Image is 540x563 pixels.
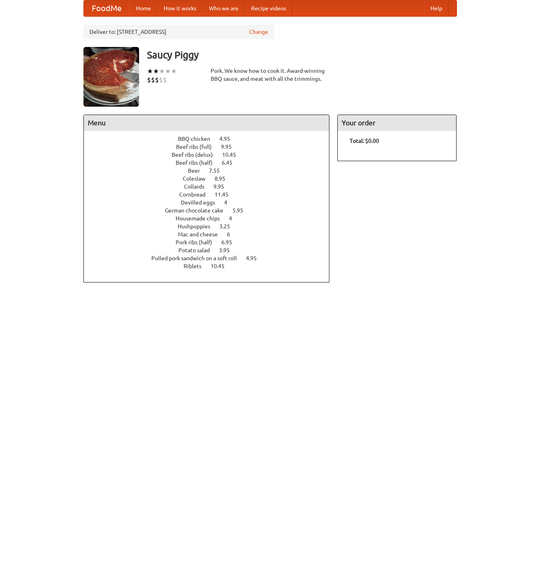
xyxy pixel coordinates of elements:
[338,115,456,131] h4: Your order
[176,144,220,150] span: Beef ribs (full)
[246,255,265,261] span: 4.95
[83,25,274,39] div: Deliver to: [STREET_ADDRESS]
[232,207,251,214] span: 5.95
[84,115,329,131] h4: Menu
[165,207,258,214] a: German chocolate cake 5.95
[84,0,130,16] a: FoodMe
[178,247,244,253] a: Potato salad 3.95
[213,183,232,190] span: 9.95
[181,199,242,206] a: Devilled eggs 4
[171,67,177,76] li: ★
[179,191,213,198] span: Cornbread
[183,175,213,182] span: Coleslaw
[176,160,221,166] span: Beef ribs (half)
[219,136,238,142] span: 4.95
[211,263,232,269] span: 10.45
[221,144,240,150] span: 9.95
[219,247,238,253] span: 3.95
[159,76,163,84] li: $
[178,223,218,230] span: Hushpuppies
[221,239,240,245] span: 6.95
[176,215,247,222] a: Housemade chips 4
[227,231,238,238] span: 6
[184,183,239,190] a: Collards 9.95
[178,231,245,238] a: Mac and cheese 6
[147,76,151,84] li: $
[153,67,159,76] li: ★
[188,168,208,174] span: Beer
[215,191,236,198] span: 11.45
[184,263,239,269] a: Riblets 10.45
[176,239,247,245] a: Pork ribs (half) 6.95
[130,0,157,16] a: Home
[183,175,240,182] a: Coleslaw 8.95
[224,199,235,206] span: 4
[147,47,457,63] h3: Saucy Piggy
[163,76,167,84] li: $
[172,152,221,158] span: Beef ribs (delux)
[222,152,244,158] span: 10.45
[209,168,228,174] span: 7.55
[249,28,268,36] a: Change
[151,255,271,261] a: Pulled pork sandwich on a soft roll 4.95
[176,215,228,222] span: Housemade chips
[211,67,330,83] div: Pork. We know how to cook it. Award-winning BBQ sauce, and meat with all the trimmings.
[179,191,243,198] a: Cornbread 11.45
[165,67,171,76] li: ★
[151,76,155,84] li: $
[176,160,247,166] a: Beef ribs (half) 6.45
[184,263,209,269] span: Riblets
[178,136,218,142] span: BBQ chicken
[157,0,203,16] a: How it works
[184,183,212,190] span: Collards
[229,215,240,222] span: 4
[178,136,245,142] a: BBQ chicken 4.95
[83,47,139,107] img: angular.jpg
[178,231,226,238] span: Mac and cheese
[155,76,159,84] li: $
[424,0,449,16] a: Help
[181,199,223,206] span: Devilled eggs
[215,175,233,182] span: 8.95
[178,247,218,253] span: Potato salad
[151,255,245,261] span: Pulled pork sandwich on a soft roll
[219,223,238,230] span: 3.25
[176,239,220,245] span: Pork ribs (half)
[245,0,292,16] a: Recipe videos
[188,168,234,174] a: Beer 7.55
[203,0,245,16] a: Who we are
[176,144,246,150] a: Beef ribs (full) 9.95
[159,67,165,76] li: ★
[165,207,231,214] span: German chocolate cake
[172,152,251,158] a: Beef ribs (delux) 10.45
[147,67,153,76] li: ★
[350,138,379,144] b: Total: $0.00
[178,223,245,230] a: Hushpuppies 3.25
[222,160,240,166] span: 6.45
